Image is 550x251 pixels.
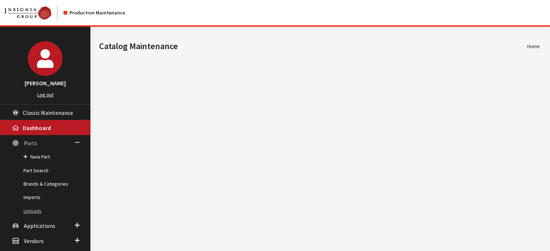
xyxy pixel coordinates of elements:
span: Applications [24,222,55,229]
h1: Catalog Maintenance [99,40,527,53]
img: Kirsten Dart [28,41,63,76]
a: Insignia Group logo [4,6,63,20]
span: Parts [24,139,37,147]
span: Classic Maintenance [23,109,73,116]
span: Dashboard [23,124,51,131]
a: Log out [37,91,54,98]
span: Vendors [24,237,44,244]
h3: [PERSON_NAME] [7,79,83,87]
div: Production Maintenance [63,9,125,17]
img: Catalog Maintenance [4,7,51,20]
li: Home [527,43,540,50]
